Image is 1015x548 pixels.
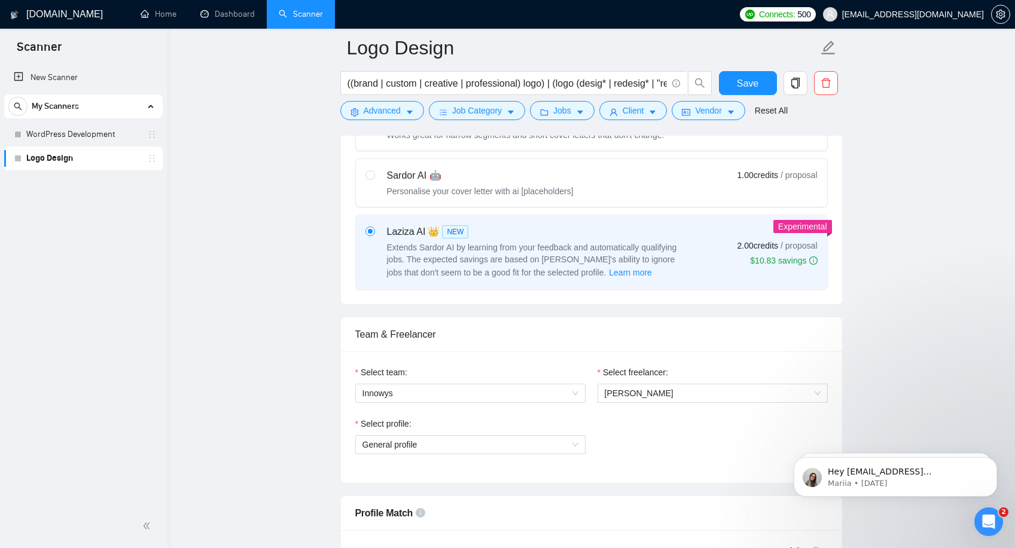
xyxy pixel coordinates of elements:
span: 500 [797,8,810,21]
span: edit [821,40,836,56]
input: Scanner name... [347,33,818,63]
li: New Scanner [4,66,163,90]
span: Select profile: [361,417,412,430]
span: Save [737,76,758,91]
span: Extends Sardor AI by learning from your feedback and automatically qualifying jobs. The expected ... [387,243,677,277]
div: Personalise your cover letter with ai [placeholders] [387,185,574,197]
label: Select freelancer: [598,366,668,379]
div: Team & Freelancer [355,317,828,351]
span: info-circle [809,256,818,265]
span: folder [540,108,548,117]
span: Job Category [452,104,502,117]
a: Reset All [755,104,788,117]
a: setting [991,10,1010,19]
span: / proposal [781,169,817,181]
p: Message from Mariia, sent 4d ago [52,46,206,57]
label: Select team: [355,366,407,379]
span: setting [992,10,1010,19]
img: upwork-logo.png [745,10,755,19]
div: Sardor AI 🤖 [387,169,574,183]
span: 1.00 credits [737,169,778,182]
li: My Scanners [4,94,163,170]
span: search [688,78,711,88]
span: info-circle [416,508,425,518]
iframe: Intercom live chat [974,507,1003,536]
span: user [609,108,618,117]
button: Laziza AI NEWExtends Sardor AI by learning from your feedback and automatically qualifying jobs. ... [608,265,653,280]
span: holder [147,130,157,139]
span: holder [147,154,157,163]
span: caret-down [576,108,584,117]
button: settingAdvancedcaret-down [340,101,424,120]
div: Laziza AI [387,225,686,239]
button: barsJob Categorycaret-down [429,101,525,120]
span: caret-down [507,108,515,117]
button: search [8,97,28,116]
button: folderJobscaret-down [530,101,595,120]
button: delete [814,71,838,95]
span: Profile Match [355,508,413,518]
span: 2.00 credits [737,239,778,252]
span: caret-down [727,108,735,117]
button: search [688,71,712,95]
span: user [826,10,834,19]
input: Search Freelance Jobs... [348,76,667,91]
span: General profile [362,436,578,454]
span: Experimental [778,222,827,231]
div: $10.83 savings [750,255,817,267]
a: Logo Design [26,146,140,170]
span: Connects: [759,8,795,21]
span: 👑 [428,225,440,239]
span: delete [815,78,837,88]
span: Client [623,104,644,117]
span: 2 [999,507,1008,517]
span: Hey [EMAIL_ADDRESS][DOMAIN_NAME], Do you want to learn how to integrate GigRadar with your CRM of... [52,35,205,282]
span: copy [784,78,807,88]
span: caret-down [648,108,657,117]
span: caret-down [406,108,414,117]
a: dashboardDashboard [200,9,255,19]
span: Innowys [362,384,578,402]
span: setting [350,108,359,117]
iframe: Intercom notifications message [776,432,1015,516]
button: Save [719,71,777,95]
span: Jobs [553,104,571,117]
span: NEW [442,225,468,238]
span: idcard [682,108,690,117]
span: info-circle [672,79,680,87]
span: double-left [142,520,154,532]
span: [PERSON_NAME] [605,388,673,398]
button: userClientcaret-down [599,101,667,120]
button: copy [784,71,807,95]
a: New Scanner [14,66,153,90]
span: bars [439,108,447,117]
span: / proposal [781,240,817,252]
span: search [9,102,27,111]
span: Vendor [695,104,721,117]
a: WordPress Development [26,123,140,146]
button: idcardVendorcaret-down [672,101,745,120]
span: Advanced [364,104,401,117]
span: Learn more [609,266,652,279]
a: homeHome [141,9,176,19]
a: searchScanner [279,9,323,19]
button: setting [991,5,1010,24]
span: My Scanners [32,94,79,118]
span: Scanner [7,38,71,63]
img: logo [10,5,19,25]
